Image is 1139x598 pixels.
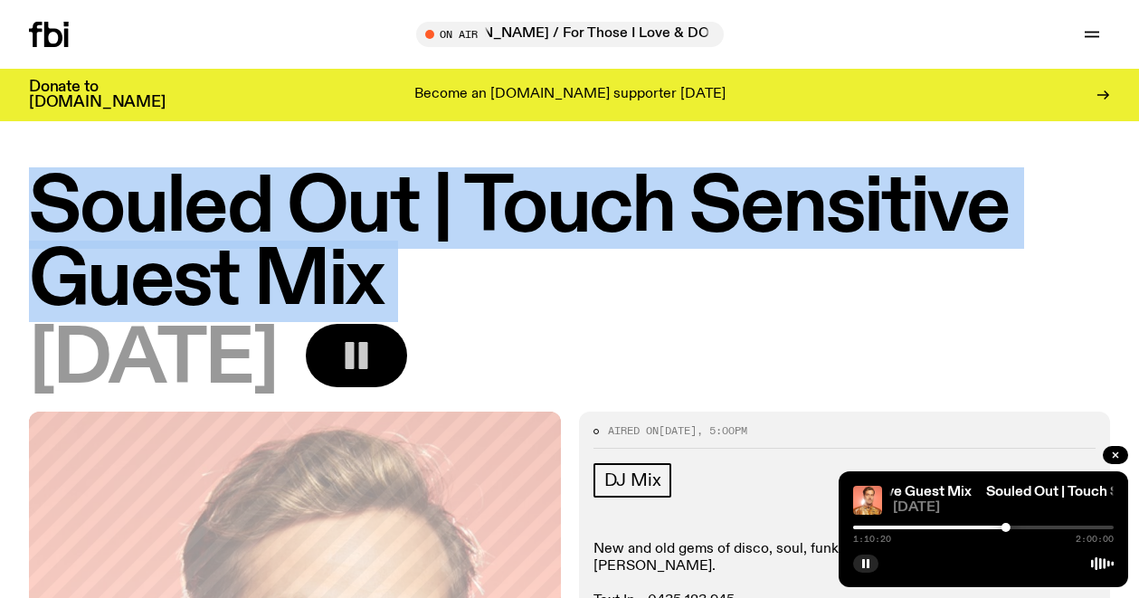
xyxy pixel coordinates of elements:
p: Become an [DOMAIN_NAME] supporter [DATE] [414,87,726,103]
button: On AirMornings with [PERSON_NAME] / For Those I Love & DOBBY Interviews [416,22,724,47]
h1: Souled Out | Touch Sensitive Guest Mix [29,172,1110,318]
span: [DATE] [659,423,697,438]
span: [DATE] [29,324,277,397]
a: Souled Out | Touch Sensitive Guest Mix [717,485,972,499]
span: [DATE] [893,501,1114,515]
span: 1:10:20 [853,535,891,544]
h3: Donate to [DOMAIN_NAME] [29,80,166,110]
span: 2:00:00 [1076,535,1114,544]
span: Aired on [608,423,659,438]
span: , 5:00pm [697,423,747,438]
span: DJ Mix [604,470,661,490]
a: DJ Mix [593,463,672,498]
